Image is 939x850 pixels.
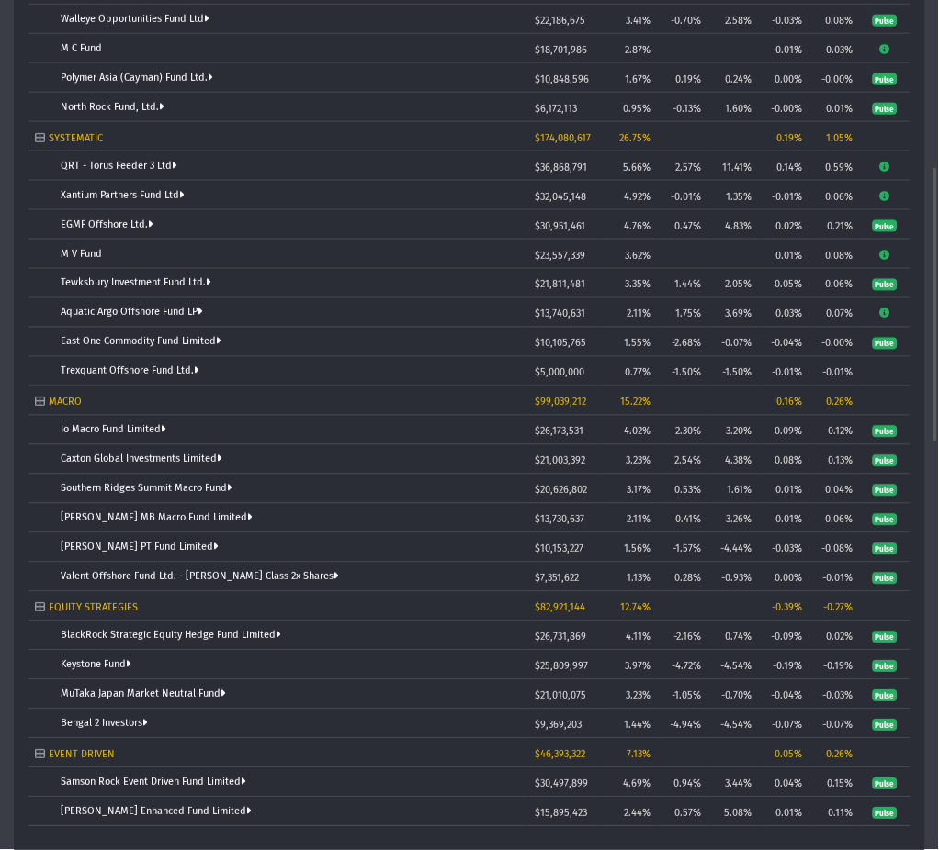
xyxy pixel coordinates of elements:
span: 4.11% [627,631,651,643]
a: Io Macro Fund Limited [61,423,166,435]
span: $174,080,617 [536,131,592,143]
td: 0.06% [809,502,860,531]
span: $30,951,461 [536,219,586,231]
span: Pulse [873,632,899,643]
a: Pulse [873,278,899,290]
span: Pulse [873,573,899,584]
a: [PERSON_NAME] Enhanced Fund Limited [61,805,252,817]
td: 0.24% [708,62,759,91]
td: 0.57% [658,796,708,825]
a: [PERSON_NAME] PT Fund Limited [61,541,219,553]
span: $21,010,075 [536,689,587,701]
span: $6,172,113 [536,102,578,114]
span: 3.62% [626,249,651,261]
td: -0.01% [809,561,860,590]
span: 4.69% [624,777,651,789]
span: Pulse [873,426,899,437]
td: 0.00% [759,561,809,590]
span: Pulse [873,73,899,84]
td: 3.26% [708,502,759,531]
span: Pulse [873,485,899,496]
td: 0.01% [759,238,809,267]
a: M C Fund [61,41,102,53]
span: $7,351,622 [536,572,580,584]
td: 11.41% [708,150,759,179]
td: 0.08% [809,3,860,32]
a: EGMF Offshore Ltd. [61,218,153,229]
a: Pulse [873,689,899,701]
td: -0.03% [809,678,860,708]
td: 2.58% [708,3,759,32]
span: Pulse [873,514,899,525]
div: 0.19% [765,131,803,143]
span: 4.92% [625,190,651,202]
td: 0.06% [809,179,860,208]
span: Pulse [873,690,899,701]
td: -0.19% [809,649,860,678]
span: MACRO [49,396,82,408]
a: [PERSON_NAME] MB Macro Fund Limited [61,511,253,523]
td: -4.94% [658,708,708,737]
span: $82,921,144 [536,601,586,613]
span: $20,626,802 [536,484,588,496]
td: 0.09% [759,414,809,443]
a: BlackRock Strategic Equity Hedge Fund Limited [61,629,281,641]
td: 0.19% [658,62,708,91]
td: -0.04% [759,326,809,355]
td: -0.07% [809,708,860,737]
a: Pulse [873,425,899,437]
a: Pulse [873,542,899,554]
div: 0.26% [816,748,854,760]
span: Pulse [873,15,899,26]
td: -1.50% [708,355,759,385]
td: 0.00% [759,62,809,91]
td: -0.07% [759,708,809,737]
td: 1.61% [708,473,759,502]
a: Pulse [873,631,899,643]
td: -0.70% [658,3,708,32]
a: M V Fund [61,247,102,259]
span: $13,730,637 [536,513,585,525]
span: $10,153,227 [536,542,584,554]
span: Pulse [873,279,899,290]
td: -0.03% [759,531,809,561]
td: 2.05% [708,267,759,296]
span: $25,809,997 [536,660,589,672]
div: 0.16% [765,396,803,408]
span: Pulse [873,808,899,819]
span: 2.87% [626,43,651,55]
td: 0.01% [759,502,809,531]
td: 0.13% [809,443,860,473]
td: 0.21% [809,208,860,238]
a: Keystone Fund [61,658,131,670]
td: 0.53% [658,473,708,502]
span: Pulse [873,720,899,731]
td: 0.28% [658,561,708,590]
td: 0.02% [759,208,809,238]
a: Valent Offshore Fund Ltd. - [PERSON_NAME] Class 2x Shares [61,570,339,582]
td: 0.04% [759,766,809,796]
td: 0.59% [809,150,860,179]
span: Pulse [873,103,899,114]
a: East One Commodity Fund Limited [61,335,221,347]
span: $26,731,869 [536,631,587,643]
span: $10,848,596 [536,73,590,84]
span: 3.17% [628,484,651,496]
a: Pulse [873,719,899,731]
td: -4.72% [658,649,708,678]
span: 1.44% [625,719,651,731]
td: -4.54% [708,649,759,678]
a: Pulse [873,513,899,525]
span: $23,557,339 [536,249,586,261]
td: -0.07% [708,326,759,355]
a: Southern Ridges Summit Macro Fund [61,482,232,494]
a: North Rock Fund, Ltd. [61,100,164,112]
span: 3.97% [626,660,651,672]
a: Trexquant Offshore Fund Ltd. [61,364,199,376]
span: $99,039,212 [536,396,587,408]
a: Pulse [873,454,899,466]
td: -0.00% [809,326,860,355]
span: 0.77% [626,366,651,378]
a: Polymer Asia (Cayman) Fund Ltd. [61,71,213,83]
